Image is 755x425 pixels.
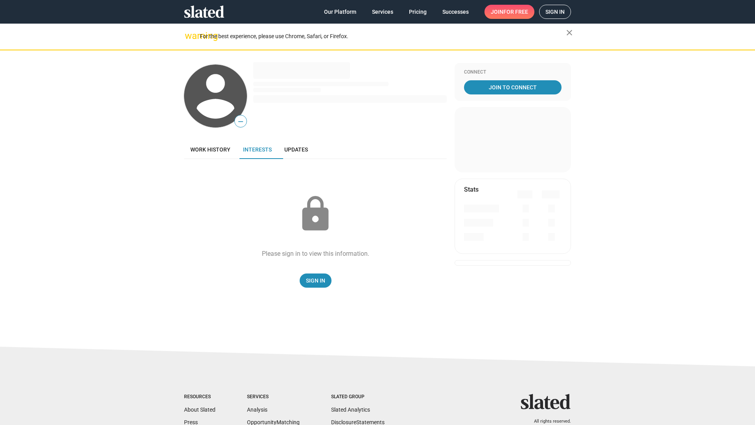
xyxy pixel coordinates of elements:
[491,5,528,19] span: Join
[190,146,230,153] span: Work history
[464,185,479,194] mat-card-title: Stats
[503,5,528,19] span: for free
[318,5,363,19] a: Our Platform
[262,249,369,258] div: Please sign in to view this information.
[436,5,475,19] a: Successes
[545,5,565,18] span: Sign in
[306,273,325,288] span: Sign In
[464,80,562,94] a: Join To Connect
[539,5,571,19] a: Sign in
[243,146,272,153] span: Interests
[237,140,278,159] a: Interests
[247,407,267,413] a: Analysis
[300,273,331,288] a: Sign In
[565,28,574,37] mat-icon: close
[464,69,562,76] div: Connect
[185,31,194,41] mat-icon: warning
[409,5,427,19] span: Pricing
[366,5,400,19] a: Services
[247,394,300,400] div: Services
[466,80,560,94] span: Join To Connect
[372,5,393,19] span: Services
[331,394,385,400] div: Slated Group
[331,407,370,413] a: Slated Analytics
[284,146,308,153] span: Updates
[184,394,215,400] div: Resources
[184,140,237,159] a: Work history
[442,5,469,19] span: Successes
[278,140,314,159] a: Updates
[484,5,534,19] a: Joinfor free
[235,116,247,127] span: —
[296,194,335,234] mat-icon: lock
[324,5,356,19] span: Our Platform
[403,5,433,19] a: Pricing
[200,31,566,42] div: For the best experience, please use Chrome, Safari, or Firefox.
[184,407,215,413] a: About Slated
